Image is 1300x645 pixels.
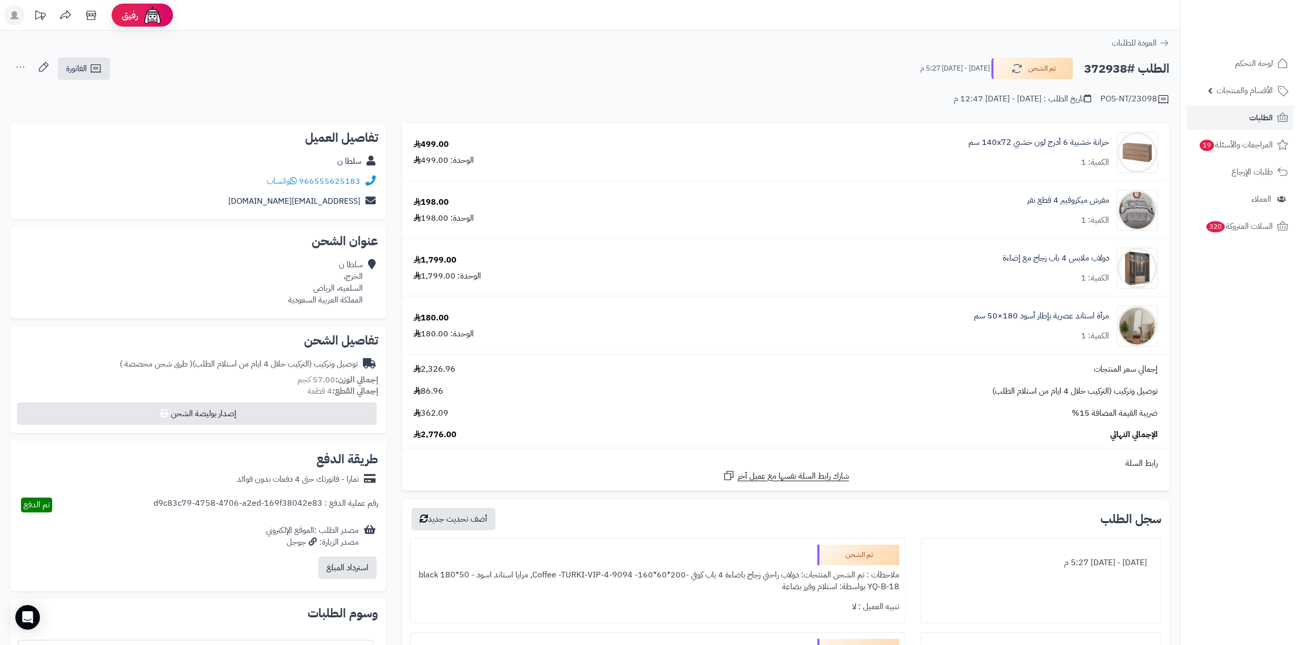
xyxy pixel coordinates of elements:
[237,474,359,485] div: تمارا - فاتورتك حتى 4 دفعات بدون فوائد
[1186,133,1294,157] a: المراجعات والأسئلة19
[1235,56,1273,71] span: لوحة التحكم
[414,270,481,282] div: الوحدة: 1,799.00
[299,175,360,187] a: 966555625183
[414,429,457,441] span: 2,776.00
[1186,187,1294,211] a: العملاء
[18,607,378,619] h2: وسوم الطلبات
[1117,248,1157,289] img: 1742132386-110103010021.1-90x90.jpg
[1186,51,1294,76] a: لوحة التحكم
[1100,93,1169,105] div: POS-NT/23098
[120,358,192,370] span: ( طرق شحن مخصصة )
[817,545,899,565] div: تم الشحن
[1186,160,1294,184] a: طلبات الإرجاع
[27,5,53,28] a: تحديثات المنصة
[1112,37,1157,49] span: العودة للطلبات
[337,155,361,167] a: سلطا ن
[1081,272,1109,284] div: الكمية: 1
[1186,105,1294,130] a: الطلبات
[1081,157,1109,168] div: الكمية: 1
[1084,58,1169,79] h2: الطلب #372938
[1100,513,1161,525] h3: سجل الطلب
[414,139,449,150] div: 499.00
[1003,252,1109,264] a: دولاب ملابس 4 باب زجاج مع إضاءة
[968,137,1109,148] a: خزانة خشبية 6 أدرج لون خشبي 140x72 سم
[228,195,360,207] a: [EMAIL_ADDRESS][DOMAIN_NAME]
[1217,83,1273,98] span: الأقسام والمنتجات
[920,63,990,74] small: [DATE] - [DATE] 5:27 م
[974,310,1109,322] a: مرآة استاند عصرية بإطار أسود 180×50 سم
[297,374,378,386] small: 57.00 كجم
[406,458,1165,469] div: رابط السلة
[288,259,363,306] div: سلطا ن الخرج، السلميه، الرياض المملكة العربية السعودية
[24,499,50,511] span: تم الدفع
[1200,140,1214,151] span: 19
[414,155,474,166] div: الوحدة: 499.00
[738,470,849,482] span: شارك رابط السلة نفسها مع عميل آخر
[1110,429,1158,441] span: الإجمالي النهائي
[15,605,40,630] div: Open Intercom Messenger
[1081,214,1109,226] div: الكمية: 1
[927,553,1155,573] div: [DATE] - [DATE] 5:27 م
[18,132,378,144] h2: تفاصيل العميل
[335,374,378,386] strong: إجمالي الوزن:
[414,212,474,224] div: الوحدة: 198.00
[154,498,378,512] div: رقم عملية الدفع : d9c83c79-4758-4706-a2ed-169f38042e83
[266,536,359,548] div: مصدر الزيارة: جوجل
[66,62,87,75] span: الفاتورة
[414,407,448,419] span: 362.09
[1117,132,1157,173] img: 1752058398-1(9)-90x90.jpg
[58,57,110,80] a: الفاتورة
[308,385,378,397] small: 4 قطعة
[1112,37,1169,49] a: العودة للطلبات
[414,312,449,324] div: 180.00
[417,565,899,597] div: ملاحظات : تم الشحن المنتجات: دولاب راحتي زجاج باضاءة 4 باب كوفي -200*60*160- Coffee -TURKI-VIP-4-...
[1206,221,1225,232] span: 320
[316,453,378,465] h2: طريقة الدفع
[1251,192,1271,206] span: العملاء
[120,358,358,370] div: توصيل وتركيب (التركيب خلال 4 ايام من استلام الطلب)
[417,597,899,617] div: تنبيه العميل : لا
[1231,165,1273,179] span: طلبات الإرجاع
[1186,214,1294,239] a: السلات المتروكة320
[142,5,163,26] img: ai-face.png
[1249,111,1273,125] span: الطلبات
[414,197,449,208] div: 198.00
[332,385,378,397] strong: إجمالي القطع:
[411,508,495,530] button: أضف تحديث جديد
[414,363,456,375] span: 2,326.96
[1081,330,1109,342] div: الكمية: 1
[318,556,377,579] button: استرداد المبلغ
[18,235,378,247] h2: عنوان الشحن
[122,9,138,21] span: رفيق
[18,334,378,347] h2: تفاصيل الشحن
[1117,190,1157,231] img: 1735974054-110201010754-90x90.jpg
[17,402,377,425] button: إصدار بوليصة الشحن
[1072,407,1158,419] span: ضريبة القيمة المضافة 15%
[266,525,359,548] div: مصدر الطلب :الموقع الإلكتروني
[1094,363,1158,375] span: إجمالي سعر المنتجات
[954,93,1091,105] div: تاريخ الطلب : [DATE] - [DATE] 12:47 م
[992,385,1158,397] span: توصيل وتركيب (التركيب خلال 4 ايام من استلام الطلب)
[1117,306,1157,347] img: 1753865142-1-90x90.jpg
[267,175,297,187] a: واتساب
[1205,219,1273,233] span: السلات المتروكة
[991,58,1073,79] button: تم الشحن
[1199,138,1273,152] span: المراجعات والأسئلة
[414,328,474,340] div: الوحدة: 180.00
[414,254,457,266] div: 1,799.00
[1027,195,1109,206] a: مفرش ميكروفيبر 4 قطع نفر
[414,385,443,397] span: 86.96
[723,469,849,482] a: شارك رابط السلة نفسها مع عميل آخر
